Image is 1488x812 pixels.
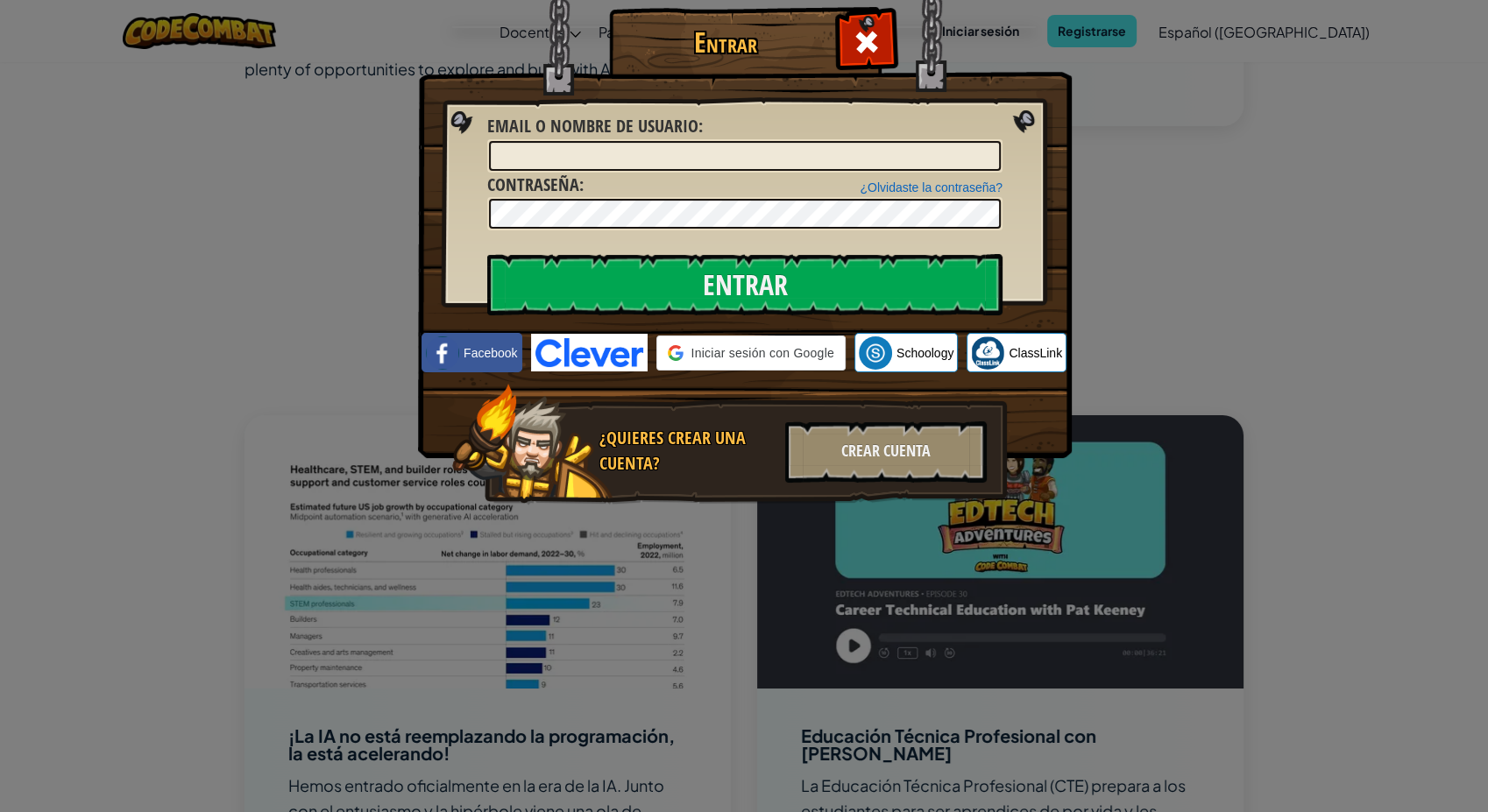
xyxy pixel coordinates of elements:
span: Contraseña [487,173,579,196]
img: facebook_small.png [426,336,459,370]
span: Schoology [896,344,953,362]
div: ¿Quieres crear una cuenta? [599,426,775,476]
div: Iniciar sesión con Google [656,335,845,371]
img: schoology.png [859,336,892,370]
img: classlink-logo-small.png [971,336,1004,370]
span: Email o Nombre de usuario [487,114,698,138]
a: ¿Olvidaste la contraseña? [860,180,1003,194]
span: Iniciar sesión con Google [691,344,833,362]
h1: Entrar [613,27,837,58]
span: ClassLink [1009,344,1062,362]
input: Entrar [487,254,1003,315]
img: clever-logo-blue.png [531,334,648,371]
label: : [487,114,703,139]
div: Crear Cuenta [785,421,987,483]
label: : [487,173,584,198]
span: Facebook [464,344,517,362]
